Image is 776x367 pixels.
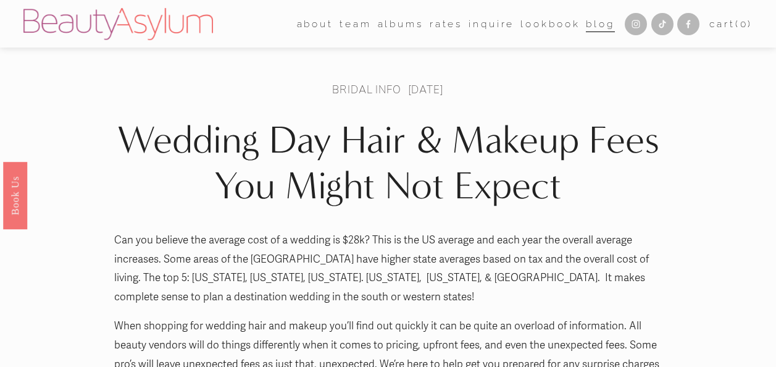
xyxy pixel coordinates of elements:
[297,14,333,33] a: folder dropdown
[586,14,615,33] a: Blog
[709,15,753,33] a: 0 items in cart
[3,162,27,229] a: Book Us
[408,82,444,96] span: [DATE]
[469,14,514,33] a: Inquire
[677,13,699,35] a: Facebook
[340,15,372,33] span: team
[114,231,661,306] p: Can you believe the average cost of a wedding is $28k? This is the US average and each year the o...
[520,14,580,33] a: Lookbook
[735,18,753,30] span: ( )
[378,14,423,33] a: albums
[297,15,333,33] span: about
[23,8,213,40] img: Beauty Asylum | Bridal Hair &amp; Makeup Charlotte &amp; Atlanta
[430,14,462,33] a: Rates
[740,18,748,30] span: 0
[340,14,372,33] a: folder dropdown
[625,13,647,35] a: Instagram
[114,117,661,209] h1: Wedding Day Hair & Makeup Fees You Might Not Expect
[651,13,674,35] a: TikTok
[332,82,401,96] a: Bridal Info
